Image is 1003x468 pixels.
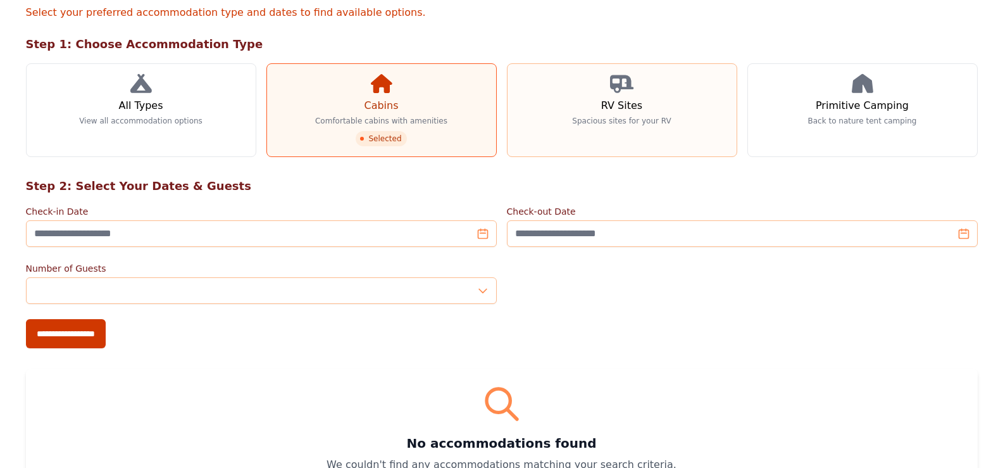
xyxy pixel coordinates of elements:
a: All Types View all accommodation options [26,63,256,157]
p: Select your preferred accommodation type and dates to find available options. [26,5,978,20]
a: Primitive Camping Back to nature tent camping [747,63,978,157]
h3: Primitive Camping [816,98,909,113]
h2: Step 2: Select Your Dates & Guests [26,177,978,195]
label: Check-in Date [26,205,497,218]
a: RV Sites Spacious sites for your RV [507,63,737,157]
h3: All Types [118,98,163,113]
p: View all accommodation options [79,116,202,126]
p: Spacious sites for your RV [572,116,671,126]
label: Number of Guests [26,262,497,275]
h3: Cabins [364,98,398,113]
p: Back to nature tent camping [808,116,917,126]
label: Check-out Date [507,205,978,218]
a: Cabins Comfortable cabins with amenities Selected [266,63,497,157]
span: Selected [356,131,406,146]
h2: Step 1: Choose Accommodation Type [26,35,978,53]
h3: No accommodations found [41,434,963,452]
p: Comfortable cabins with amenities [315,116,447,126]
h3: RV Sites [601,98,642,113]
